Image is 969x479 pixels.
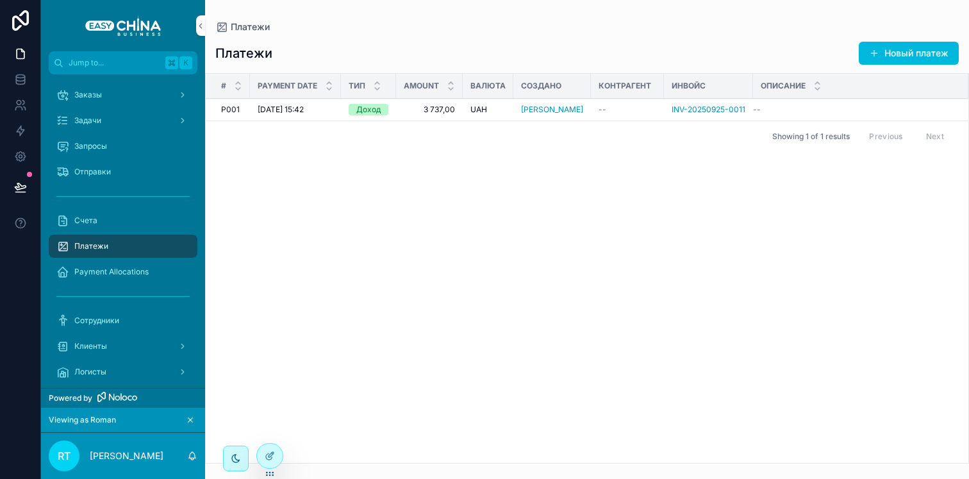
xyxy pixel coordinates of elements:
[356,104,381,115] div: Доход
[49,209,197,232] a: Счета
[772,131,850,142] span: Showing 1 of 1 results
[90,450,163,462] p: [PERSON_NAME]
[470,81,506,91] span: Валюта
[74,341,107,351] span: Клиенты
[49,83,197,106] a: Заказы
[521,105,583,115] a: [PERSON_NAME]
[221,105,242,115] a: P001
[49,415,116,425] span: Viewing as Roman
[221,105,240,115] span: P001
[599,105,606,115] span: --
[859,42,959,65] button: Новый платеж
[470,105,487,115] span: UAH
[49,335,197,358] a: Клиенты
[349,81,365,91] span: Тип
[49,309,197,332] a: Сотрудники
[74,241,108,251] span: Платежи
[49,360,197,383] a: Логисты
[49,235,197,258] a: Платежи
[41,74,205,388] div: scrollable content
[672,81,706,91] span: Инвойс
[58,448,70,464] span: RT
[221,81,226,91] span: #
[672,105,745,115] a: INV-20250925-0011
[215,44,272,62] h1: Платежи
[231,21,270,33] span: Платежи
[49,160,197,183] a: Отправки
[49,51,197,74] button: Jump to...K
[258,105,333,115] a: [DATE] 15:42
[181,58,191,68] span: K
[49,135,197,158] a: Запросы
[753,105,761,115] span: --
[599,105,656,115] a: --
[599,81,651,91] span: Контрагент
[258,105,304,115] span: [DATE] 15:42
[761,81,806,91] span: Описание
[74,315,119,326] span: Сотрудники
[74,215,97,226] span: Счета
[49,109,197,132] a: Задачи
[74,90,102,100] span: Заказы
[404,105,455,115] a: 3 737,00
[215,21,270,33] a: Платежи
[753,105,953,115] a: --
[49,393,92,403] span: Powered by
[521,81,561,91] span: Создано
[69,58,160,68] span: Jump to...
[74,115,101,126] span: Задачи
[85,15,161,36] img: App logo
[404,81,439,91] span: Amount
[74,141,107,151] span: Запросы
[349,104,388,115] a: Доход
[258,81,317,91] span: Payment Date
[74,367,106,377] span: Логисты
[49,260,197,283] a: Payment Allocations
[74,267,149,277] span: Payment Allocations
[74,167,111,177] span: Отправки
[470,105,506,115] a: UAH
[41,388,205,408] a: Powered by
